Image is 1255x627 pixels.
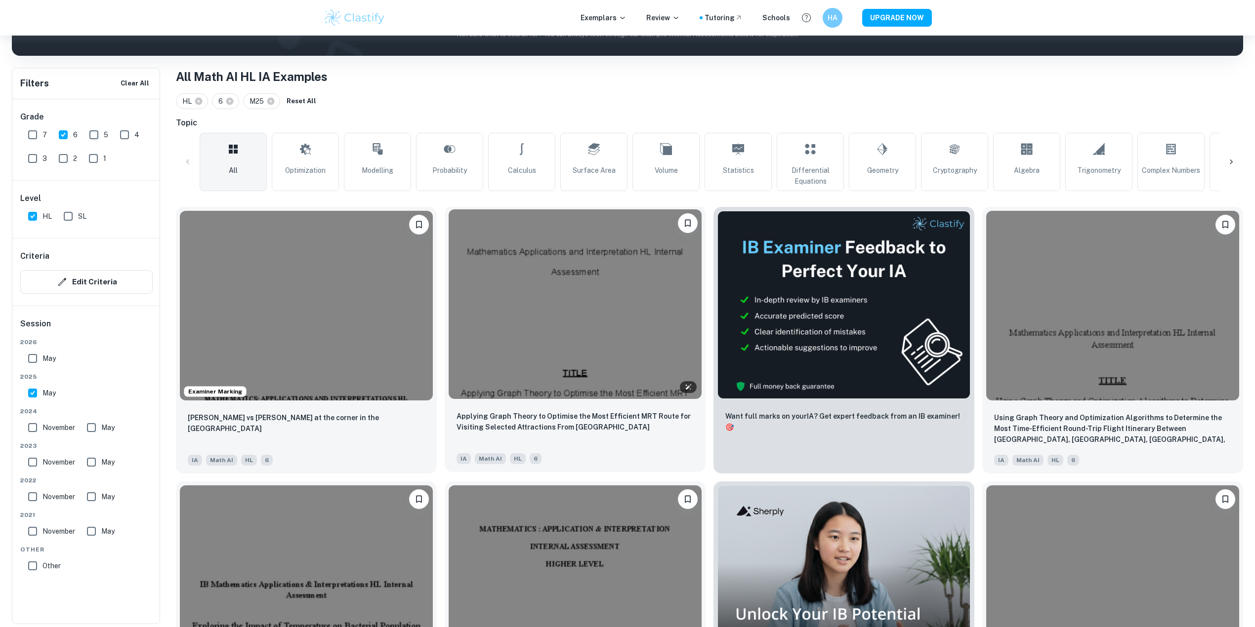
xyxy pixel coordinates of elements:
[229,165,238,176] span: All
[212,93,239,109] div: 6
[182,96,196,107] span: HL
[188,455,202,466] span: IA
[655,165,678,176] span: Volume
[241,455,257,466] span: HL
[42,353,56,364] span: May
[994,455,1008,466] span: IA
[994,412,1231,446] p: Using Graph Theory and Optimization Algorithms to Determine the Most Time-Efficient Round-Trip Fl...
[867,165,898,176] span: Geometry
[986,211,1239,400] img: Math AI IA example thumbnail: Using Graph Theory and Optimization Algo
[20,476,153,485] span: 2022
[73,129,78,140] span: 6
[457,453,471,464] span: IA
[20,250,49,262] h6: Criteria
[862,9,932,27] button: UPGRADE NOW
[725,423,734,431] span: 🎯
[827,12,838,23] h6: HA
[1012,455,1044,466] span: Math AI
[184,387,246,396] span: Examiner Marking
[762,12,790,23] a: Schools
[362,165,393,176] span: Modelling
[101,491,115,502] span: May
[475,453,506,464] span: Math AI
[717,211,970,399] img: Thumbnail
[781,165,839,187] span: Differential Equations
[250,96,268,107] span: M25
[20,77,49,90] h6: Filters
[725,411,962,432] p: Want full marks on your IA ? Get expert feedback from an IB examiner!
[73,153,77,164] span: 2
[581,12,627,23] p: Exemplars
[134,129,139,140] span: 4
[101,457,115,468] span: May
[530,453,542,464] span: 6
[20,270,153,294] button: Edit Criteria
[20,510,153,519] span: 2021
[20,407,153,416] span: 2024
[713,207,974,473] a: ThumbnailWant full marks on yourIA? Get expert feedback from an IB examiner!
[20,545,153,554] span: Other
[457,411,694,432] p: Applying Graph Theory to Optimise the Most Efficient MRT Route for Visiting Selected Attractions ...
[798,9,815,26] button: Help and Feedback
[42,388,56,398] span: May
[20,372,153,381] span: 2025
[42,457,75,468] span: November
[42,422,75,433] span: November
[118,76,152,91] button: Clear All
[20,111,153,123] h6: Grade
[243,93,280,109] div: M25
[42,129,47,140] span: 7
[445,207,706,473] a: BookmarkApplying Graph Theory to Optimise the Most Efficient MRT Route for Visiting Selected Attr...
[188,412,425,434] p: Max Verstappen vs Charles Leclerc at the corner in the F1 circuit
[508,165,536,176] span: Calculus
[176,68,1243,85] h1: All Math AI HL IA Examples
[646,12,680,23] p: Review
[180,211,433,400] img: Math AI IA example thumbnail: Max Verstappen vs Charles Leclerc at the
[101,526,115,537] span: May
[20,338,153,347] span: 2026
[1077,165,1121,176] span: Trigonometry
[42,153,47,164] span: 3
[101,422,115,433] span: May
[933,165,977,176] span: Cryptography
[218,96,227,107] span: 6
[678,213,698,233] button: Bookmark
[1142,165,1200,176] span: Complex Numbers
[678,489,698,509] button: Bookmark
[284,94,319,109] button: Reset All
[510,453,526,464] span: HL
[982,207,1243,473] a: BookmarkUsing Graph Theory and Optimization Algorithms to Determine the Most Time-Efficient Round...
[176,93,208,109] div: HL
[1215,215,1235,235] button: Bookmark
[1047,455,1063,466] span: HL
[78,211,86,222] span: SL
[1014,165,1040,176] span: Algebra
[176,117,1243,129] h6: Topic
[323,8,386,28] img: Clastify logo
[723,165,754,176] span: Statistics
[261,455,273,466] span: 6
[103,153,106,164] span: 1
[176,207,437,473] a: Examiner MarkingBookmarkMax Verstappen vs Charles Leclerc at the corner in the F1 circuitIAMath A...
[285,165,326,176] span: Optimization
[1215,489,1235,509] button: Bookmark
[42,491,75,502] span: November
[823,8,842,28] button: HA
[42,211,52,222] span: HL
[409,489,429,509] button: Bookmark
[20,193,153,204] h6: Level
[42,526,75,537] span: November
[104,129,108,140] span: 5
[449,209,702,399] img: Math AI IA example thumbnail: Applying Graph Theory to Optimise the Mo
[432,165,467,176] span: Probability
[42,560,61,571] span: Other
[409,215,429,235] button: Bookmark
[20,318,153,338] h6: Session
[573,165,616,176] span: Surface Area
[20,441,153,450] span: 2023
[206,455,237,466] span: Math AI
[705,12,743,23] a: Tutoring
